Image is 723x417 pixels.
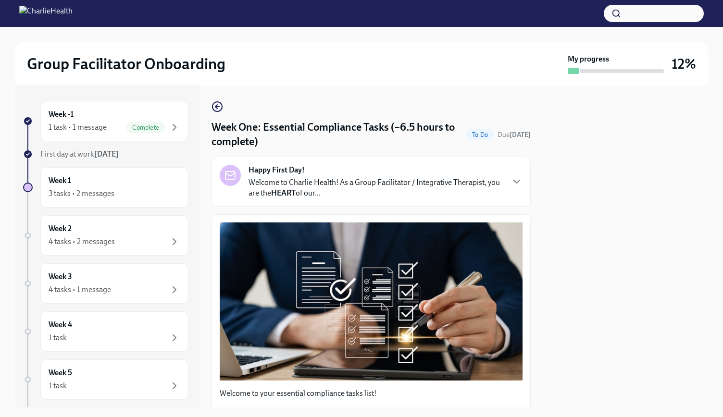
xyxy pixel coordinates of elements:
[510,131,531,139] strong: [DATE]
[568,54,609,64] strong: My progress
[19,6,73,21] img: CharlieHealth
[49,175,71,186] h6: Week 1
[40,149,119,159] span: First day at work
[249,177,503,198] p: Welcome to Charlie Health! As a Group Facilitator / Integrative Therapist, you are the of our...
[49,332,67,343] div: 1 task
[49,380,67,391] div: 1 task
[220,388,523,399] p: Welcome to your essential compliance tasks list!
[49,319,72,330] h6: Week 4
[23,167,188,208] a: Week 13 tasks • 2 messages
[271,188,296,197] strong: HEART
[23,101,188,141] a: Week -11 task • 1 messageComplete
[27,54,225,74] h2: Group Facilitator Onboarding
[49,223,72,234] h6: Week 2
[49,284,111,295] div: 4 tasks • 1 message
[49,368,72,378] h6: Week 5
[23,311,188,352] a: Week 41 task
[94,149,119,159] strong: [DATE]
[672,55,696,73] h3: 12%
[49,236,115,247] div: 4 tasks • 2 messages
[49,122,107,133] div: 1 task • 1 message
[49,271,72,282] h6: Week 3
[498,130,531,139] span: October 6th, 2025 10:00
[126,124,165,131] span: Complete
[23,149,188,159] a: First day at work[DATE]
[466,131,494,138] span: To Do
[23,359,188,400] a: Week 51 task
[49,109,74,120] h6: Week -1
[23,263,188,304] a: Week 34 tasks • 1 message
[23,215,188,256] a: Week 24 tasks • 2 messages
[49,188,114,199] div: 3 tasks • 2 messages
[220,222,523,380] button: Zoom image
[249,165,305,175] strong: Happy First Day!
[212,120,462,149] h4: Week One: Essential Compliance Tasks (~6.5 hours to complete)
[498,131,531,139] span: Due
